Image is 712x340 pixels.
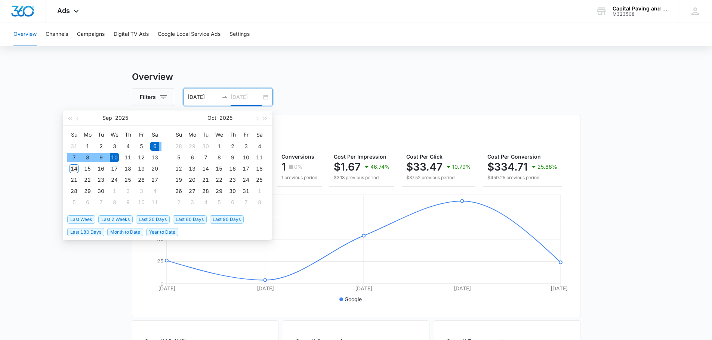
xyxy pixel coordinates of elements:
th: Su [172,129,185,141]
div: 19 [137,164,146,173]
div: 11 [123,153,132,162]
div: 15 [215,164,224,173]
td: 2025-10-30 [226,185,239,197]
div: 2 [174,198,183,207]
th: Mo [81,129,94,141]
p: $334.71 [487,161,528,173]
p: Google [345,295,362,303]
tspan: [DATE] [551,285,568,291]
td: 2025-10-17 [239,163,253,174]
th: We [212,129,226,141]
div: 31 [241,187,250,196]
td: 2025-09-16 [94,163,108,174]
td: 2025-11-02 [172,197,185,208]
div: 31 [70,142,78,151]
div: 11 [255,153,264,162]
div: 29 [188,142,197,151]
div: 1 [110,187,119,196]
span: Last 180 Days [67,228,104,236]
div: 4 [201,198,210,207]
td: 2025-09-27 [148,174,161,185]
div: 16 [228,164,237,173]
td: 2025-10-04 [253,141,266,152]
div: 22 [83,175,92,184]
div: 12 [137,153,146,162]
td: 2025-10-22 [212,174,226,185]
div: 8 [83,153,92,162]
div: 25 [255,175,264,184]
div: 6 [83,198,92,207]
td: 2025-10-31 [239,185,253,197]
td: 2025-10-25 [253,174,266,185]
span: Ads [57,7,70,15]
td: 2025-10-15 [212,163,226,174]
div: 9 [123,198,132,207]
div: 4 [255,142,264,151]
td: 2025-09-21 [67,174,81,185]
td: 2025-10-05 [172,152,185,163]
div: 24 [110,175,119,184]
td: 2025-10-08 [108,197,121,208]
td: 2025-09-30 [94,185,108,197]
div: 19 [174,175,183,184]
td: 2025-10-21 [199,174,212,185]
div: 17 [110,164,119,173]
td: 2025-08-31 [67,141,81,152]
td: 2025-09-02 [94,141,108,152]
td: 2025-10-06 [185,152,199,163]
div: 3 [241,142,250,151]
button: Oct [207,110,216,125]
div: 11 [150,198,159,207]
td: 2025-09-19 [135,163,148,174]
div: 8 [215,153,224,162]
div: 4 [123,142,132,151]
span: Cost Per Impression [334,153,386,160]
td: 2025-10-05 [67,197,81,208]
td: 2025-10-09 [121,197,135,208]
p: $450.25 previous period [487,174,557,181]
div: 6 [188,153,197,162]
th: Tu [94,129,108,141]
button: Campaigns [77,22,105,46]
th: Fr [239,129,253,141]
td: 2025-10-27 [185,185,199,197]
td: 2025-09-12 [135,152,148,163]
span: Month to Date [107,228,143,236]
p: 46.74% [370,164,390,169]
td: 2025-10-24 [239,174,253,185]
div: 6 [150,142,159,151]
div: 2 [123,187,132,196]
td: 2025-10-11 [253,152,266,163]
tspan: [DATE] [256,285,274,291]
div: 7 [70,153,78,162]
div: 12 [174,164,183,173]
td: 2025-10-29 [212,185,226,197]
div: 30 [228,187,237,196]
div: 2 [228,142,237,151]
p: $1.67 [334,161,361,173]
div: 26 [174,187,183,196]
input: Start date [188,93,219,101]
td: 2025-09-22 [81,174,94,185]
div: 25 [123,175,132,184]
div: account name [613,6,667,12]
td: 2025-09-08 [81,152,94,163]
td: 2025-10-04 [148,185,161,197]
span: Last Week [67,215,95,224]
td: 2025-10-18 [253,163,266,174]
th: Su [67,129,81,141]
div: 13 [150,153,159,162]
p: 0% [294,164,303,169]
div: 3 [188,198,197,207]
button: Settings [229,22,250,46]
td: 2025-09-18 [121,163,135,174]
div: 20 [150,164,159,173]
div: 5 [137,142,146,151]
div: 9 [228,153,237,162]
div: 7 [201,153,210,162]
th: Tu [199,129,212,141]
p: 10.79% [452,164,471,169]
div: 16 [96,164,105,173]
button: Filters [132,88,174,106]
div: 3 [110,142,119,151]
